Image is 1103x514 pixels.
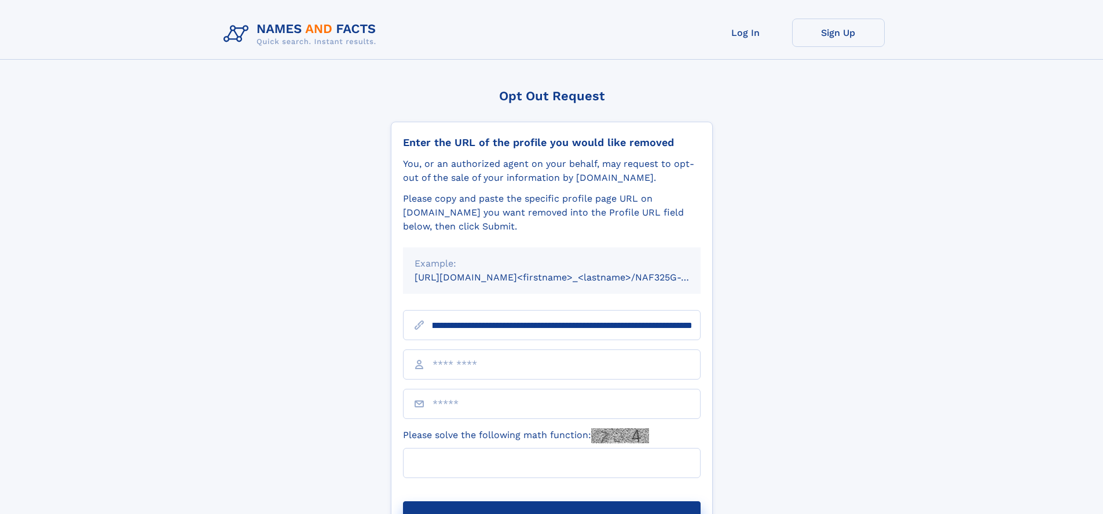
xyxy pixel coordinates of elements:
[403,157,701,185] div: You, or an authorized agent on your behalf, may request to opt-out of the sale of your informatio...
[415,272,723,283] small: [URL][DOMAIN_NAME]<firstname>_<lastname>/NAF325G-xxxxxxxx
[219,19,386,50] img: Logo Names and Facts
[403,136,701,149] div: Enter the URL of the profile you would like removed
[403,192,701,234] div: Please copy and paste the specific profile page URL on [DOMAIN_NAME] you want removed into the Pr...
[403,428,649,443] label: Please solve the following math function:
[699,19,792,47] a: Log In
[415,257,689,271] div: Example:
[391,89,713,103] div: Opt Out Request
[792,19,885,47] a: Sign Up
